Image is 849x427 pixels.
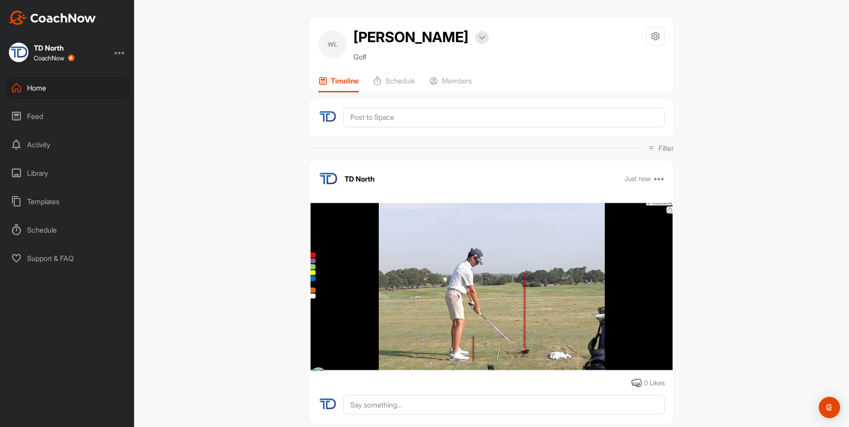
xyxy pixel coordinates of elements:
p: Schedule [385,76,415,85]
div: Library [5,162,130,184]
p: Just now [624,174,651,183]
div: Templates [5,190,130,213]
p: Filter [659,143,674,154]
p: Golf [353,51,489,62]
img: avatar [318,108,337,126]
img: avatar [318,169,338,189]
div: CoachNow [34,55,75,62]
div: TD North [34,44,75,51]
img: media [309,202,674,372]
img: square_a2c626d8416b12200a2ebc46ed2e55fa.jpg [9,43,28,62]
div: Schedule [5,219,130,241]
div: 0 Likes [644,378,665,388]
p: TD North [345,174,375,184]
h2: [PERSON_NAME] [353,27,468,48]
div: Support & FAQ [5,247,130,269]
div: WL [318,30,347,59]
img: arrow-down [479,36,485,40]
div: Home [5,77,130,99]
div: Feed [5,105,130,127]
p: Timeline [331,76,359,85]
img: CoachNow [9,11,96,25]
img: avatar [318,395,337,413]
div: Activity [5,134,130,156]
div: Open Intercom Messenger [819,397,840,418]
p: Members [442,76,472,85]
